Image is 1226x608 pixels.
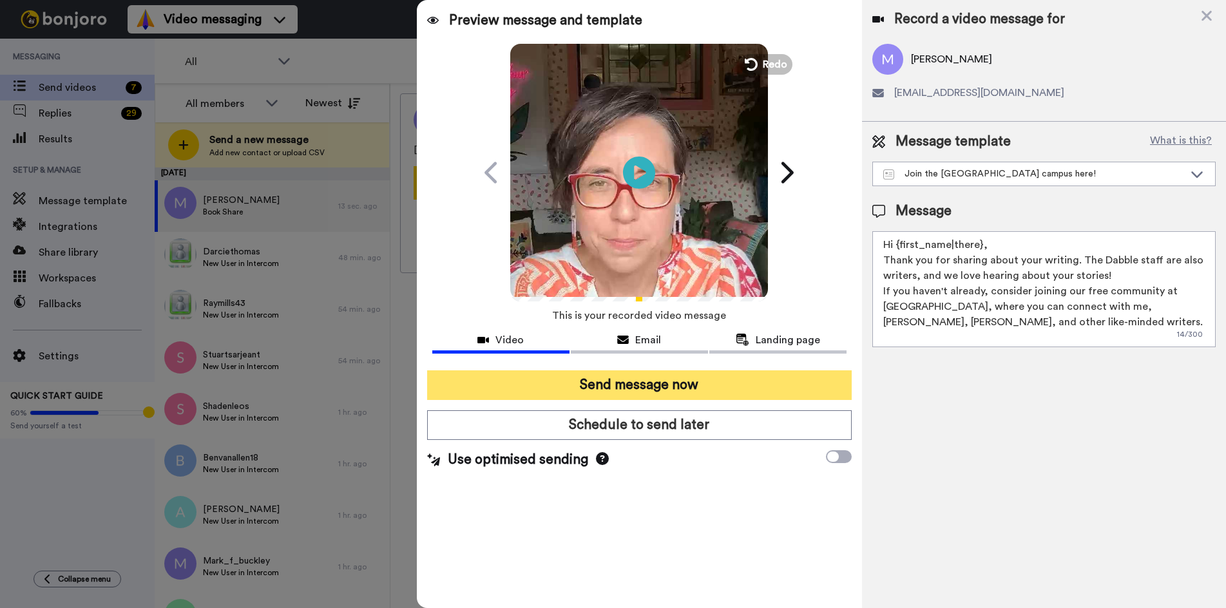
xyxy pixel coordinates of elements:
button: Send message now [427,370,852,400]
div: Join the [GEOGRAPHIC_DATA] campus here! [883,167,1184,180]
img: Message-temps.svg [883,169,894,180]
span: This is your recorded video message [552,301,726,330]
span: Use optimised sending [448,450,588,470]
span: Email [635,332,661,348]
span: [EMAIL_ADDRESS][DOMAIN_NAME] [894,85,1064,100]
textarea: Hi {first_name|there}, Thank you for sharing about your writing. The Dabble staff are also writer... [872,231,1216,347]
span: Message template [896,132,1011,151]
button: Schedule to send later [427,410,852,440]
button: What is this? [1146,132,1216,151]
span: Message [896,202,952,221]
span: Video [495,332,524,348]
span: Landing page [756,332,820,348]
